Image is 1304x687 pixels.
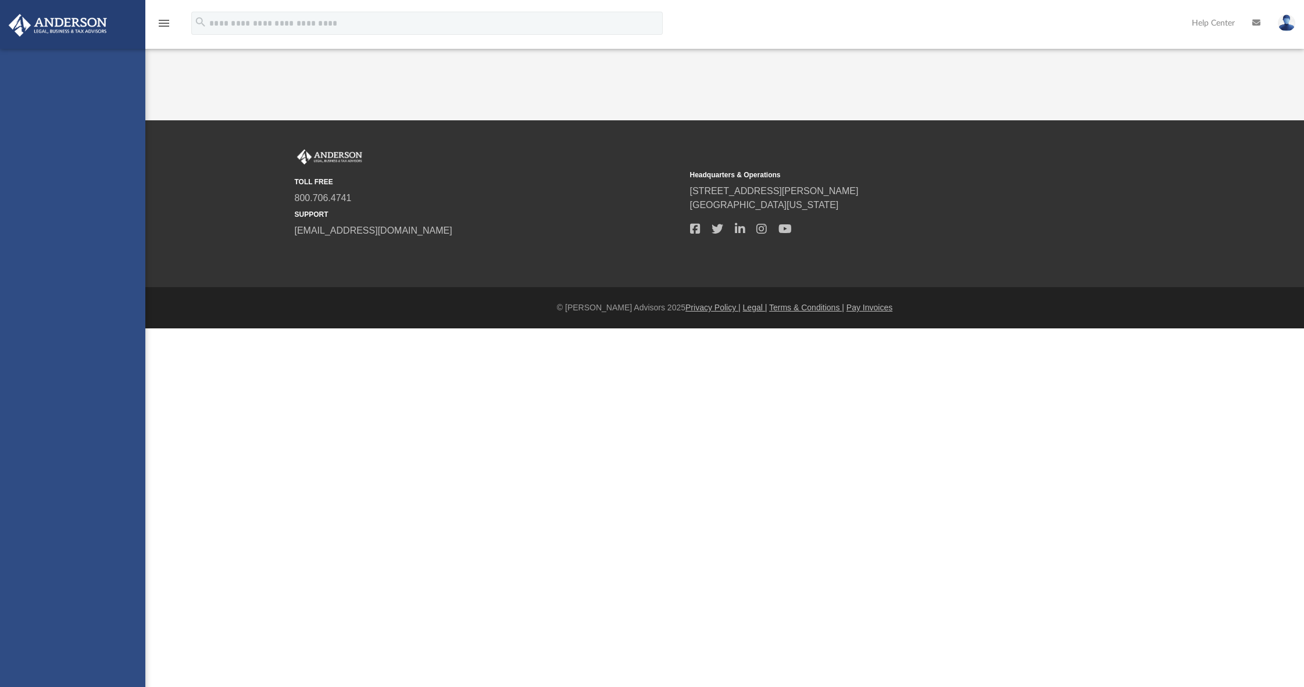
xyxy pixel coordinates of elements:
[295,209,682,220] small: SUPPORT
[685,303,741,312] a: Privacy Policy |
[1278,15,1295,31] img: User Pic
[157,16,171,30] i: menu
[769,303,844,312] a: Terms & Conditions |
[295,149,365,164] img: Anderson Advisors Platinum Portal
[846,303,892,312] a: Pay Invoices
[743,303,767,312] a: Legal |
[295,226,452,235] a: [EMAIL_ADDRESS][DOMAIN_NAME]
[690,170,1077,180] small: Headquarters & Operations
[295,177,682,187] small: TOLL FREE
[295,193,352,203] a: 800.706.4741
[157,22,171,30] a: menu
[690,200,839,210] a: [GEOGRAPHIC_DATA][US_STATE]
[690,186,859,196] a: [STREET_ADDRESS][PERSON_NAME]
[194,16,207,28] i: search
[145,302,1304,314] div: © [PERSON_NAME] Advisors 2025
[5,14,110,37] img: Anderson Advisors Platinum Portal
